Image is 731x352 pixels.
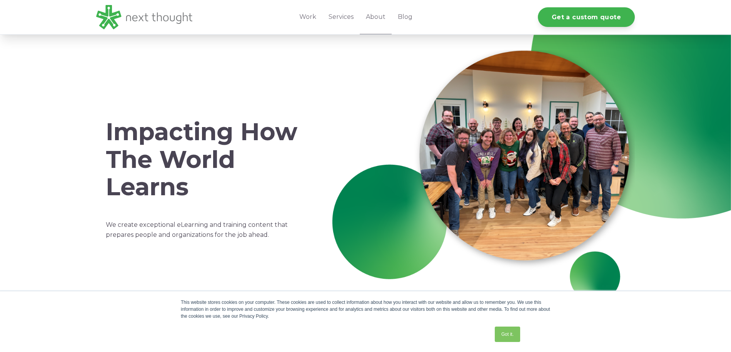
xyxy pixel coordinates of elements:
[538,7,635,27] a: Get a custom quote
[106,221,288,238] span: We create exceptional eLearning and training content that prepares people and organizations for t...
[106,117,297,201] span: Impacting How The World Learns
[181,299,550,320] div: This website stores cookies on your computer. These cookies are used to collect information about...
[328,50,635,306] img: NTGroup
[96,5,192,29] img: LG - NextThought Logo
[495,327,520,342] a: Got it.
